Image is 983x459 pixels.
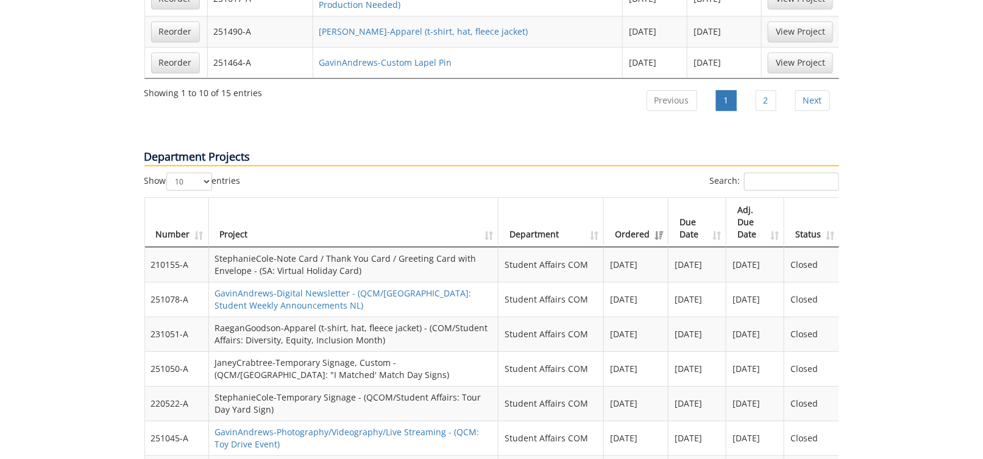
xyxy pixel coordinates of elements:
[144,172,241,191] label: Show entries
[151,52,200,73] a: Reorder
[669,351,726,386] td: [DATE]
[145,351,209,386] td: 251050-A
[215,287,472,311] a: GavinAndrews-Digital Newsletter - (QCM/[GEOGRAPHIC_DATA]: Student Weekly Announcements NL)
[215,426,480,450] a: GavinAndrews-Photography/Videography/Live Streaming - (QCM: Toy Drive Event)
[209,198,499,247] th: Project: activate to sort column ascending
[687,47,762,78] td: [DATE]
[726,282,784,317] td: [DATE]
[145,317,209,351] td: 231051-A
[687,16,762,47] td: [DATE]
[623,47,687,78] td: [DATE]
[499,198,605,247] th: Department: activate to sort column ascending
[784,282,839,317] td: Closed
[726,247,784,282] td: [DATE]
[144,82,263,99] div: Showing 1 to 10 of 15 entries
[209,317,499,351] td: RaeganGoodson-Apparel (t-shirt, hat, fleece jacket) - (COM/Student Affairs: Diversity, Equity, In...
[795,90,830,111] a: Next
[145,198,209,247] th: Number: activate to sort column ascending
[319,26,528,37] a: [PERSON_NAME]-Apparel (t-shirt, hat, fleece jacket)
[710,172,839,191] label: Search:
[604,351,669,386] td: [DATE]
[726,386,784,421] td: [DATE]
[669,198,726,247] th: Due Date: activate to sort column ascending
[145,282,209,317] td: 251078-A
[209,351,499,386] td: JaneyCrabtree-Temporary Signage, Custom - (QCM/[GEOGRAPHIC_DATA]: "I Matched' Match Day Signs)
[669,317,726,351] td: [DATE]
[499,282,605,317] td: Student Affairs COM
[768,52,833,73] a: View Project
[623,16,687,47] td: [DATE]
[647,90,697,111] a: Previous
[499,351,605,386] td: Student Affairs COM
[499,247,605,282] td: Student Affairs COM
[151,21,200,42] a: Reorder
[768,21,833,42] a: View Project
[604,386,669,421] td: [DATE]
[726,351,784,386] td: [DATE]
[784,386,839,421] td: Closed
[604,247,669,282] td: [DATE]
[669,282,726,317] td: [DATE]
[744,172,839,191] input: Search:
[756,90,776,111] a: 2
[209,386,499,421] td: StephanieCole-Temporary Signage - (QCOM/Student Affairs: Tour Day Yard Sign)
[209,247,499,282] td: StephanieCole-Note Card / Thank You Card / Greeting Card with Envelope - (SA: Virtual Holiday Card)
[145,386,209,421] td: 220522-A
[499,386,605,421] td: Student Affairs COM
[604,317,669,351] td: [DATE]
[145,421,209,455] td: 251045-A
[669,247,726,282] td: [DATE]
[784,198,839,247] th: Status: activate to sort column ascending
[784,421,839,455] td: Closed
[604,198,669,247] th: Ordered: activate to sort column ascending
[726,421,784,455] td: [DATE]
[784,317,839,351] td: Closed
[208,47,313,78] td: 251464-A
[669,421,726,455] td: [DATE]
[499,421,605,455] td: Student Affairs COM
[144,149,839,166] p: Department Projects
[726,317,784,351] td: [DATE]
[604,421,669,455] td: [DATE]
[319,57,452,68] a: GavinAndrews-Custom Lapel Pin
[716,90,737,111] a: 1
[669,386,726,421] td: [DATE]
[166,172,212,191] select: Showentries
[784,247,839,282] td: Closed
[726,198,784,247] th: Adj. Due Date: activate to sort column ascending
[604,282,669,317] td: [DATE]
[208,16,313,47] td: 251490-A
[499,317,605,351] td: Student Affairs COM
[784,351,839,386] td: Closed
[145,247,209,282] td: 210155-A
